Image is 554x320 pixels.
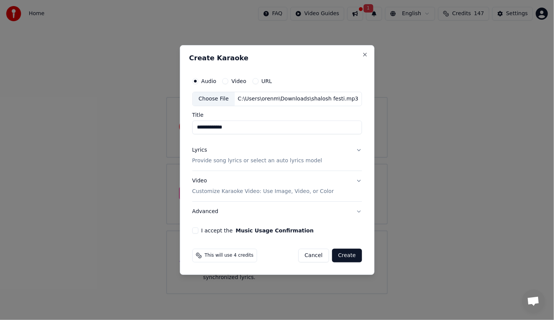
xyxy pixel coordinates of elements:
div: Choose File [192,92,235,106]
label: URL [261,78,272,84]
h2: Create Karaoke [189,55,365,61]
button: VideoCustomize Karaoke Video: Use Image, Video, or Color [192,171,362,201]
label: Title [192,112,362,118]
p: Customize Karaoke Video: Use Image, Video, or Color [192,188,334,195]
div: C:\Users\orenm\Downloads\shalosh festi.mp3 [235,95,362,103]
p: Provide song lyrics or select an auto lyrics model [192,157,322,165]
label: Video [231,78,246,84]
span: This will use 4 credits [204,253,253,259]
button: Advanced [192,202,362,221]
div: Video [192,177,334,195]
label: I accept the [201,228,314,233]
button: Cancel [298,249,329,262]
div: Lyrics [192,146,207,154]
button: LyricsProvide song lyrics or select an auto lyrics model [192,140,362,171]
label: Audio [201,78,216,84]
button: I accept the [236,228,314,233]
button: Create [332,249,362,262]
